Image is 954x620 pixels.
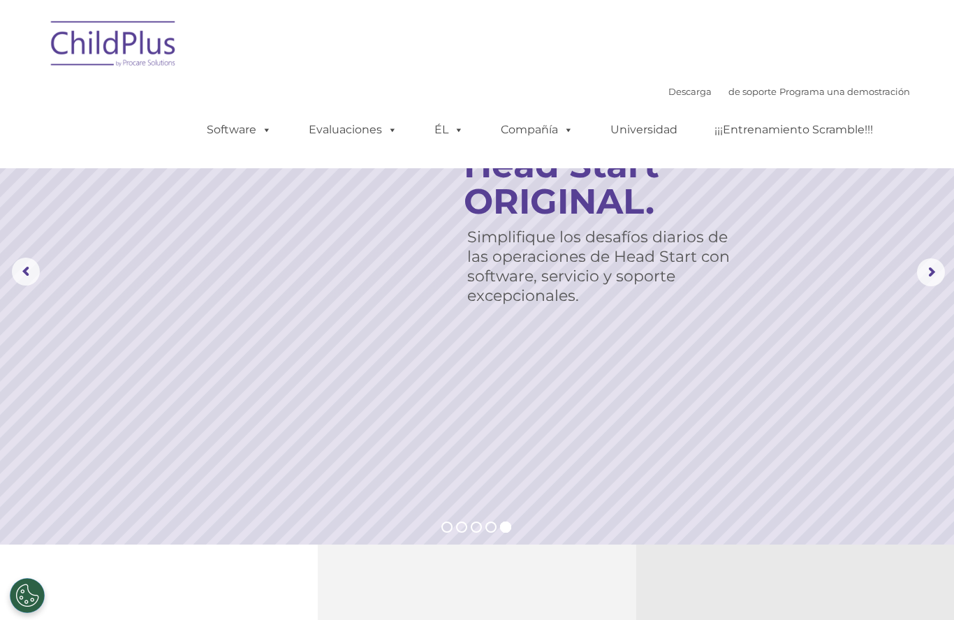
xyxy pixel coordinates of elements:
font: ÉL [434,123,448,136]
a: ¡¡¡Entrenamiento Scramble!!! [700,116,887,144]
font: Software [207,123,256,136]
img: ChildPlus de Procare Solutions [44,11,184,81]
font: | [777,86,779,97]
button: Configuración de cookies [10,578,45,613]
a: Compañía [487,116,587,144]
a: Universidad [596,116,691,144]
a: Evaluaciones [295,116,411,144]
font: Universidad [610,123,677,136]
a: ÉL [420,116,478,144]
a: Programa una demostración [779,86,910,97]
font: Compañía [501,123,558,136]
a: Descarga [668,86,712,97]
font: Simplifique los desafíos diarios de las operaciones de Head Start con software, servicio y soport... [467,228,730,305]
font: ¡¡¡Entrenamiento Scramble!!! [714,123,873,136]
a: de soporte [728,86,777,97]
font: Evaluaciones [309,123,382,136]
a: Software [193,116,286,144]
